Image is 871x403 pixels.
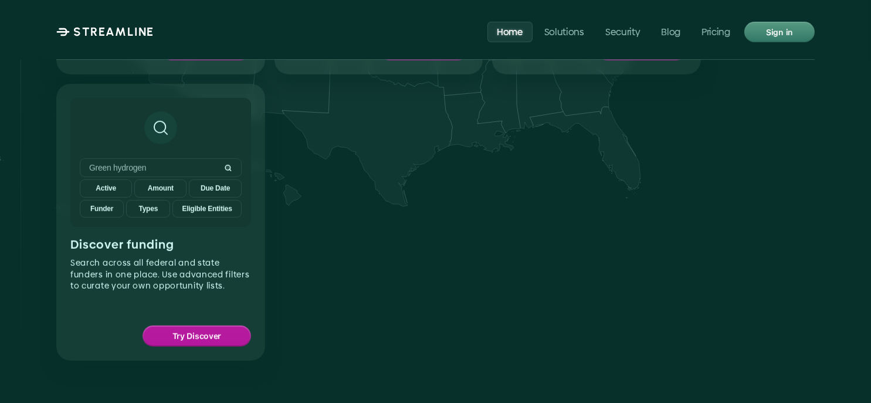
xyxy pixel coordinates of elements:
[172,329,222,344] p: Try Discover
[201,184,230,192] p: Due Date
[70,258,251,292] p: Search across all federal and state funders in one place. Use advanced filters to curate your own...
[605,26,640,37] p: Security
[90,205,113,213] p: Funder
[766,24,793,39] p: Sign in
[96,184,116,192] p: Active
[148,184,174,192] p: Amount
[73,25,154,39] p: STREAMLINE
[692,21,740,42] a: Pricing
[139,205,158,213] p: Types
[89,163,219,173] p: Green hydrogen
[143,326,251,347] a: Try Discover
[182,205,232,213] p: Eligible Entities
[544,26,584,37] p: Solutions
[652,21,690,42] a: Blog
[56,25,154,39] a: STREAMLINE
[662,26,681,37] p: Blog
[701,26,730,37] p: Pricing
[596,21,649,42] a: Security
[70,238,251,252] p: Discover funding
[744,22,815,42] a: Sign in
[487,21,533,42] a: Home
[497,26,523,37] p: Home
